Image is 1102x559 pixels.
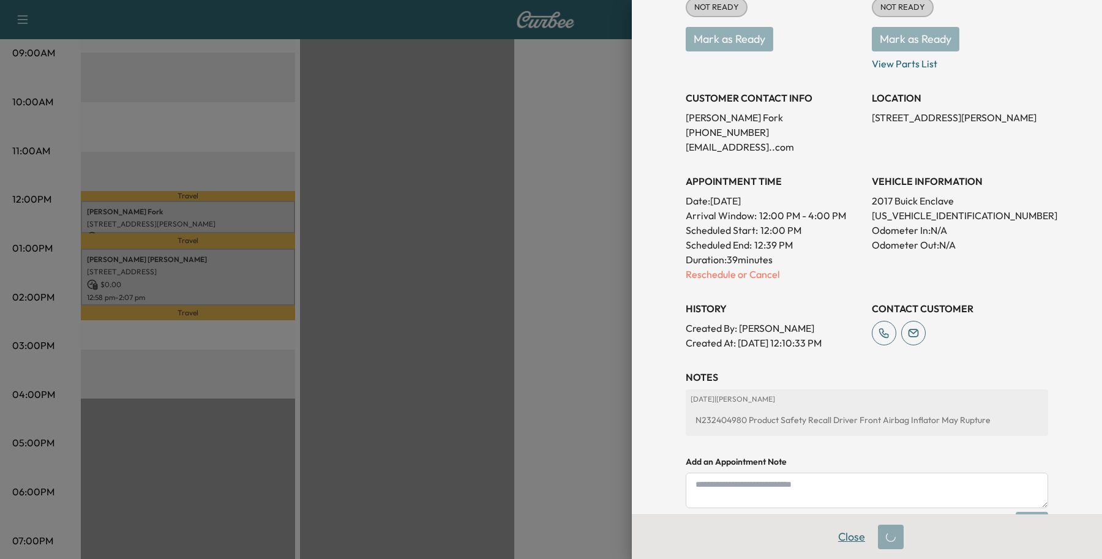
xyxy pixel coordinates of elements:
[686,91,862,105] h3: CUSTOMER CONTACT INFO
[686,125,862,140] p: [PHONE_NUMBER]
[872,238,1048,252] p: Odometer Out: N/A
[686,223,758,238] p: Scheduled Start:
[872,174,1048,189] h3: VEHICLE INFORMATION
[754,238,793,252] p: 12:39 PM
[687,1,746,13] span: NOT READY
[872,193,1048,208] p: 2017 Buick Enclave
[686,336,862,350] p: Created At : [DATE] 12:10:33 PM
[872,301,1048,316] h3: CONTACT CUSTOMER
[686,252,862,267] p: Duration: 39 minutes
[872,208,1048,223] p: [US_VEHICLE_IDENTIFICATION_NUMBER]
[686,321,862,336] p: Created By : [PERSON_NAME]
[872,91,1048,105] h3: LOCATION
[686,301,862,316] h3: History
[830,525,873,549] button: Close
[691,394,1043,404] p: [DATE] | [PERSON_NAME]
[872,223,1048,238] p: Odometer In: N/A
[686,370,1048,385] h3: NOTES
[691,409,1043,431] div: N232404980 Product Safety Recall Driver Front Airbag Inflator May Rupture
[686,238,752,252] p: Scheduled End:
[686,208,862,223] p: Arrival Window:
[686,110,862,125] p: [PERSON_NAME] Fork
[759,208,846,223] span: 12:00 PM - 4:00 PM
[686,193,862,208] p: Date: [DATE]
[686,140,862,154] p: [EMAIL_ADDRESS]..com
[686,267,862,282] p: Reschedule or Cancel
[686,174,862,189] h3: APPOINTMENT TIME
[760,223,801,238] p: 12:00 PM
[872,110,1048,125] p: [STREET_ADDRESS][PERSON_NAME]
[872,51,1048,71] p: View Parts List
[873,1,932,13] span: NOT READY
[686,456,1048,468] h4: Add an Appointment Note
